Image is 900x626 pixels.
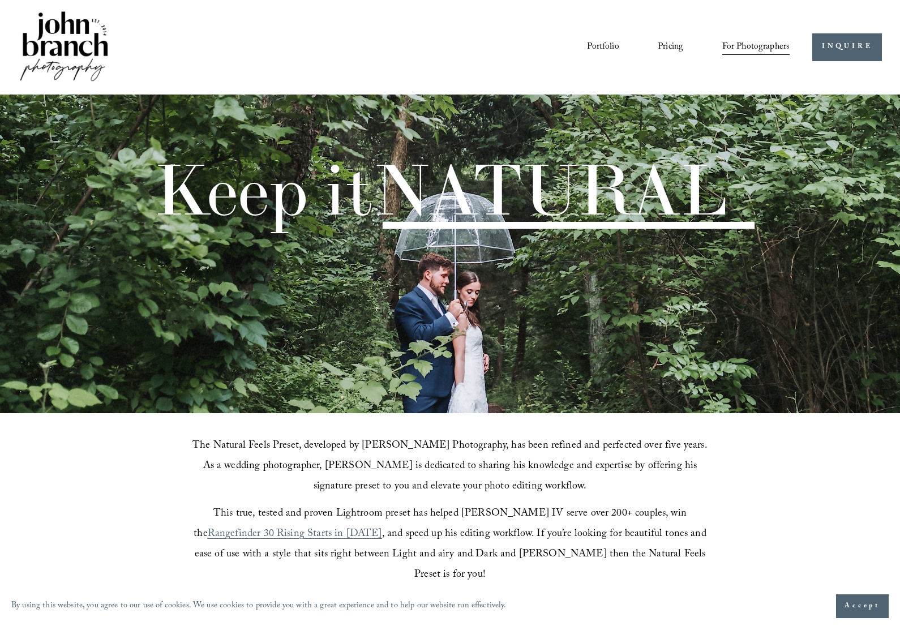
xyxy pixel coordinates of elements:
span: The Natural Feels Preset, developed by [PERSON_NAME] Photography, has been refined and perfected ... [192,438,710,496]
span: For Photographers [722,38,790,56]
span: NATURAL [372,145,727,234]
a: Pricing [658,37,683,57]
p: By using this website, you agree to our use of cookies. We use cookies to provide you with a grea... [11,598,507,615]
button: Accept [836,594,889,618]
a: folder dropdown [722,37,790,57]
a: Portfolio [587,37,619,57]
a: Rangefinder 30 Rising Starts in [DATE] [208,526,382,543]
span: , and speed up his editing workflow. If you’re looking for beautiful tones and ease of use with a... [195,526,709,584]
h1: Keep it [153,155,727,225]
span: This true, tested and proven Lightroom preset has helped [PERSON_NAME] IV serve over 200+ couples... [194,505,689,543]
span: Accept [845,601,880,612]
img: John Branch IV Photography [18,9,110,85]
a: INQUIRE [812,33,882,61]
